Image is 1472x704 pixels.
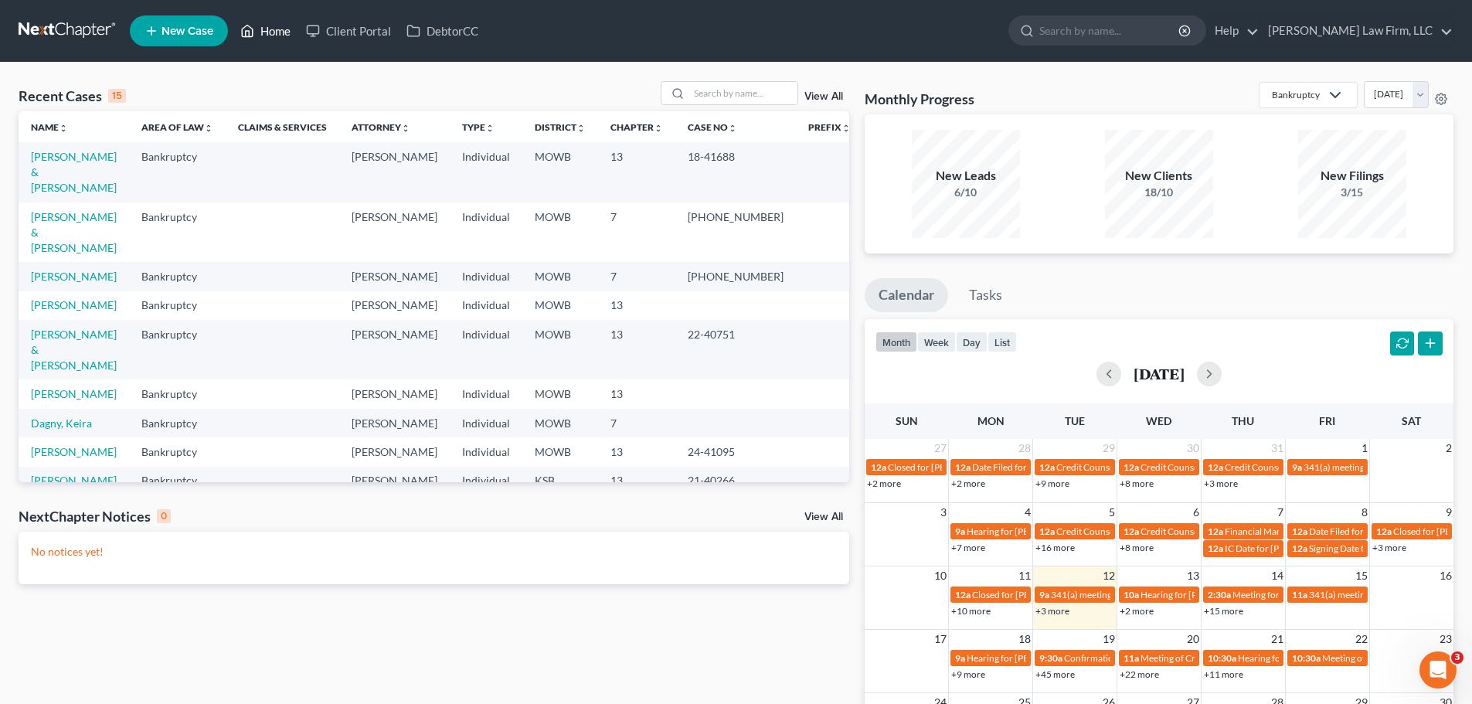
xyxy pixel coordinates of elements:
[933,630,948,648] span: 17
[129,142,226,202] td: Bankruptcy
[535,121,586,133] a: Districtunfold_more
[675,437,796,466] td: 24-41095
[1056,525,1217,537] span: Credit Counseling for [PERSON_NAME]
[1039,461,1055,473] span: 12a
[141,121,213,133] a: Area of Lawunfold_more
[912,167,1020,185] div: New Leads
[1124,652,1139,664] span: 11a
[1039,652,1062,664] span: 9:30a
[1451,651,1464,664] span: 3
[1204,605,1243,617] a: +15 more
[1270,439,1285,457] span: 31
[1185,566,1201,585] span: 13
[129,379,226,408] td: Bankruptcy
[1208,542,1223,554] span: 12a
[485,124,495,133] i: unfold_more
[31,417,92,430] a: Dagny, Keira
[129,262,226,291] td: Bankruptcy
[19,507,171,525] div: NextChapter Notices
[339,467,450,495] td: [PERSON_NAME]
[522,142,598,202] td: MOWB
[31,121,68,133] a: Nameunfold_more
[598,379,675,408] td: 13
[339,262,450,291] td: [PERSON_NAME]
[129,409,226,437] td: Bankruptcy
[233,17,298,45] a: Home
[339,142,450,202] td: [PERSON_NAME]
[955,652,965,664] span: 9a
[129,467,226,495] td: Bankruptcy
[339,437,450,466] td: [PERSON_NAME]
[1309,542,1447,554] span: Signing Date for [PERSON_NAME]
[1354,566,1369,585] span: 15
[1376,525,1392,537] span: 12a
[59,124,68,133] i: unfold_more
[598,291,675,320] td: 13
[401,124,410,133] i: unfold_more
[1124,525,1139,537] span: 12a
[1438,566,1453,585] span: 16
[298,17,399,45] a: Client Portal
[157,509,171,523] div: 0
[1107,503,1117,522] span: 5
[522,437,598,466] td: MOWB
[841,124,851,133] i: unfold_more
[31,150,117,194] a: [PERSON_NAME] & [PERSON_NAME]
[522,409,598,437] td: MOWB
[31,298,117,311] a: [PERSON_NAME]
[955,461,971,473] span: 12a
[1192,503,1201,522] span: 6
[977,414,1005,427] span: Mon
[1298,185,1406,200] div: 3/15
[1208,652,1236,664] span: 10:30a
[1124,461,1139,473] span: 12a
[522,379,598,408] td: MOWB
[610,121,663,133] a: Chapterunfold_more
[896,414,918,427] span: Sun
[450,291,522,320] td: Individual
[1225,525,1405,537] span: Financial Management for [PERSON_NAME]
[1309,525,1438,537] span: Date Filed for [PERSON_NAME]
[1444,503,1453,522] span: 9
[1141,589,1261,600] span: Hearing for [PERSON_NAME]
[31,270,117,283] a: [PERSON_NAME]
[1101,566,1117,585] span: 12
[1035,542,1075,553] a: +16 more
[867,478,901,489] a: +2 more
[1276,503,1285,522] span: 7
[675,320,796,379] td: 22-40751
[1120,542,1154,553] a: +8 more
[1207,17,1259,45] a: Help
[939,503,948,522] span: 3
[1309,589,1471,600] span: 341(a) meeting for [PERSON_NAME], III
[339,320,450,379] td: [PERSON_NAME]
[31,328,117,372] a: [PERSON_NAME] & [PERSON_NAME]
[576,124,586,133] i: unfold_more
[1292,652,1321,664] span: 10:30a
[1208,525,1223,537] span: 12a
[933,566,948,585] span: 10
[808,121,851,133] a: Prefixunfold_more
[1372,542,1406,553] a: +3 more
[688,121,737,133] a: Case Nounfold_more
[1065,414,1085,427] span: Tue
[1360,439,1369,457] span: 1
[955,525,965,537] span: 9a
[399,17,486,45] a: DebtorCC
[972,589,1088,600] span: Closed for [PERSON_NAME]
[19,87,126,105] div: Recent Cases
[1419,651,1457,689] iframe: Intercom live chat
[598,262,675,291] td: 7
[689,82,797,104] input: Search by name...
[1017,439,1032,457] span: 28
[1056,461,1217,473] span: Credit Counseling for [PERSON_NAME]
[204,124,213,133] i: unfold_more
[522,467,598,495] td: KSB
[967,525,1087,537] span: Hearing for [PERSON_NAME]
[339,409,450,437] td: [PERSON_NAME]
[1204,668,1243,680] a: +11 more
[1023,503,1032,522] span: 4
[955,589,971,600] span: 12a
[1319,414,1335,427] span: Fri
[31,387,117,400] a: [PERSON_NAME]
